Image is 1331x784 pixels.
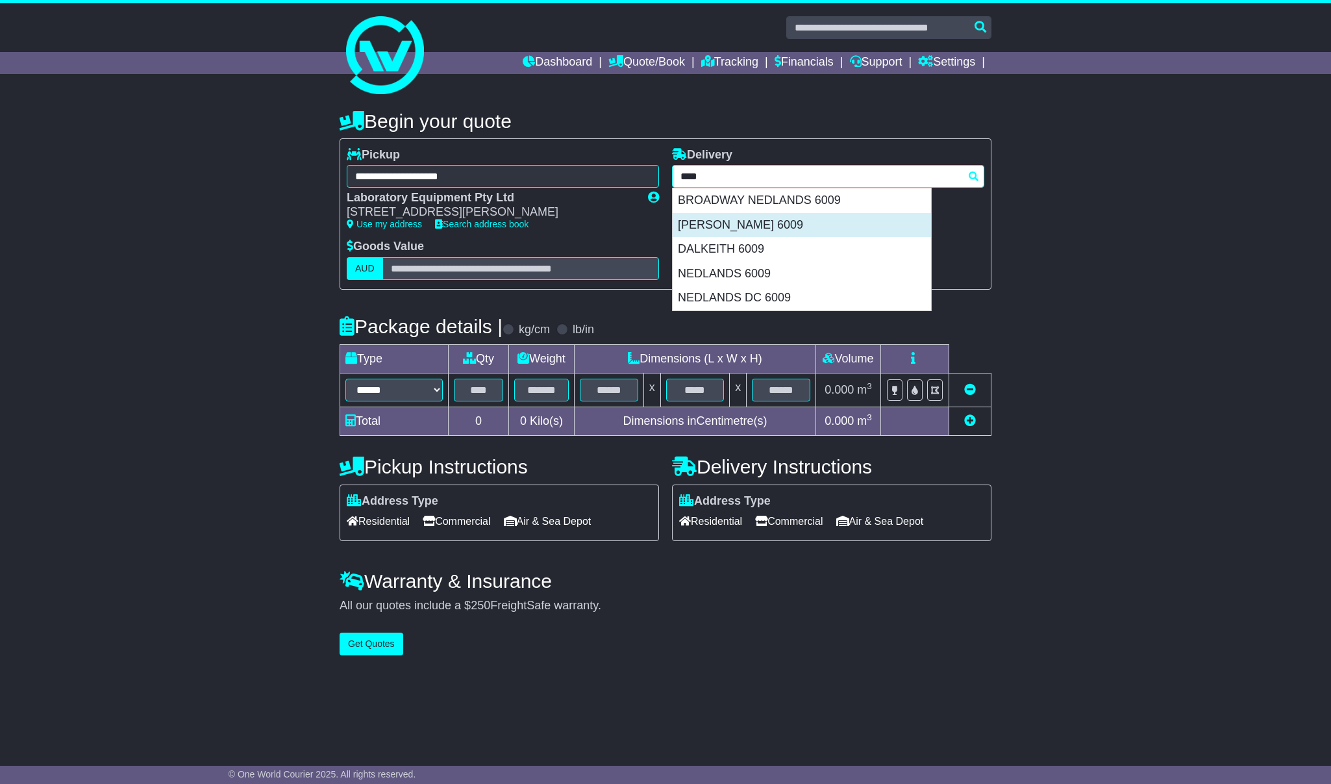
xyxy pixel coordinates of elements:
[229,769,416,779] span: © One World Courier 2025. All rights reserved.
[340,633,403,655] button: Get Quotes
[679,494,771,509] label: Address Type
[673,237,931,262] div: DALKEITH 6009
[347,219,422,229] a: Use my address
[347,257,383,280] label: AUD
[850,52,902,74] a: Support
[340,316,503,337] h4: Package details |
[574,344,815,373] td: Dimensions (L x W x H)
[347,511,410,531] span: Residential
[867,381,872,391] sup: 3
[857,414,872,427] span: m
[857,383,872,396] span: m
[643,373,660,407] td: x
[755,511,823,531] span: Commercial
[347,191,635,205] div: Laboratory Equipment Pty Ltd
[504,511,591,531] span: Air & Sea Depot
[423,511,490,531] span: Commercial
[509,344,575,373] td: Weight
[347,494,438,509] label: Address Type
[340,407,449,435] td: Total
[672,456,991,477] h4: Delivery Instructions
[679,511,742,531] span: Residential
[435,219,529,229] a: Search address book
[730,373,747,407] td: x
[918,52,975,74] a: Settings
[672,148,732,162] label: Delivery
[867,412,872,422] sup: 3
[701,52,758,74] a: Tracking
[574,407,815,435] td: Dimensions in Centimetre(s)
[340,456,659,477] h4: Pickup Instructions
[347,240,424,254] label: Goods Value
[673,262,931,286] div: NEDLANDS 6009
[573,323,594,337] label: lb/in
[673,213,931,238] div: [PERSON_NAME] 6009
[523,52,592,74] a: Dashboard
[825,383,854,396] span: 0.000
[608,52,685,74] a: Quote/Book
[449,344,509,373] td: Qty
[340,570,991,592] h4: Warranty & Insurance
[347,205,635,220] div: [STREET_ADDRESS][PERSON_NAME]
[449,407,509,435] td: 0
[347,148,400,162] label: Pickup
[519,323,550,337] label: kg/cm
[520,414,527,427] span: 0
[836,511,924,531] span: Air & Sea Depot
[471,599,490,612] span: 250
[340,110,991,132] h4: Begin your quote
[509,407,575,435] td: Kilo(s)
[815,344,880,373] td: Volume
[340,599,991,613] div: All our quotes include a $ FreightSafe warranty.
[964,414,976,427] a: Add new item
[673,188,931,213] div: BROADWAY NEDLANDS 6009
[673,286,931,310] div: NEDLANDS DC 6009
[825,414,854,427] span: 0.000
[340,344,449,373] td: Type
[672,165,984,188] typeahead: Please provide city
[775,52,834,74] a: Financials
[964,383,976,396] a: Remove this item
